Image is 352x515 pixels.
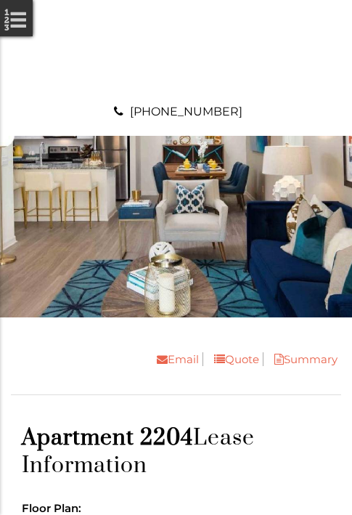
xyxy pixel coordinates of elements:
[130,105,242,118] a: [PHONE_NUMBER]
[22,424,193,452] span: Apartment 2204
[203,352,263,366] a: Quote
[263,352,341,366] a: Summary
[22,501,81,515] span: Floor Plan:
[146,352,203,366] a: Email
[22,424,330,479] h1: Lease Information
[140,15,213,87] img: A graphic with a red M and the word SOUTH.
